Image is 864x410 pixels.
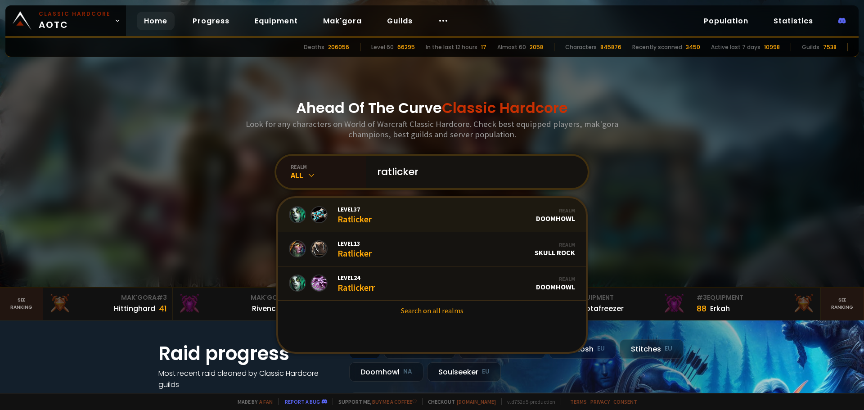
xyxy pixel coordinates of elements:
[497,43,526,51] div: Almost 60
[697,302,706,315] div: 88
[337,205,372,213] span: Level 37
[697,12,756,30] a: Population
[278,301,586,320] a: Search on all realms
[185,12,237,30] a: Progress
[397,43,415,51] div: 66295
[278,198,586,232] a: Level37RatlickerRealmDoomhowl
[137,12,175,30] a: Home
[337,205,372,225] div: Ratlicker
[691,288,821,320] a: #3Equipment88Erkah
[242,119,622,140] h3: Look for any characters on World of Warcraft Classic Hardcore. Check best equipped players, mak'g...
[536,207,575,223] div: Doomhowl
[632,43,682,51] div: Recently scanned
[597,344,605,353] small: EU
[372,398,417,405] a: Buy me a coffee
[39,10,111,18] small: Classic Hardcore
[114,303,155,314] div: Hittinghard
[565,43,597,51] div: Characters
[173,288,302,320] a: Mak'Gora#2Rivench100
[278,232,586,266] a: Level13RatlickerRealmSkull Rock
[549,339,616,359] div: Nek'Rosh
[349,362,423,382] div: Doomhowl
[530,43,543,51] div: 2058
[570,398,587,405] a: Terms
[337,274,375,282] span: Level 24
[535,241,575,257] div: Skull Rock
[427,362,501,382] div: Soulseeker
[296,97,568,119] h1: Ahead Of The Curve
[620,339,684,359] div: Stitches
[337,274,375,293] div: Ratlickerr
[536,275,575,282] div: Realm
[178,293,297,302] div: Mak'Gora
[481,43,486,51] div: 17
[158,391,217,401] a: See all progress
[482,367,490,376] small: EU
[372,156,577,188] input: Search a character...
[580,303,624,314] div: Notafreezer
[802,43,819,51] div: Guilds
[158,368,338,390] h4: Most recent raid cleaned by Classic Hardcore guilds
[442,98,568,118] span: Classic Hardcore
[823,43,837,51] div: 7538
[600,43,621,51] div: 845876
[5,5,126,36] a: Classic HardcoreAOTC
[501,398,555,405] span: v. d752d5 - production
[252,303,280,314] div: Rivench
[457,398,496,405] a: [DOMAIN_NAME]
[710,303,730,314] div: Erkah
[159,302,167,315] div: 41
[371,43,394,51] div: Level 60
[686,43,700,51] div: 3450
[316,12,369,30] a: Mak'gora
[291,170,366,180] div: All
[232,398,273,405] span: Made by
[380,12,420,30] a: Guilds
[403,367,412,376] small: NA
[536,275,575,291] div: Doomhowl
[247,12,305,30] a: Equipment
[157,293,167,302] span: # 3
[764,43,780,51] div: 10998
[535,241,575,248] div: Realm
[39,10,111,32] span: AOTC
[337,239,372,248] span: Level 13
[697,293,815,302] div: Equipment
[711,43,760,51] div: Active last 7 days
[665,344,672,353] small: EU
[337,239,372,259] div: Ratlicker
[536,207,575,214] div: Realm
[562,288,691,320] a: #2Equipment88Notafreezer
[291,163,366,170] div: realm
[567,293,685,302] div: Equipment
[426,43,477,51] div: In the last 12 hours
[613,398,637,405] a: Consent
[821,288,864,320] a: Seeranking
[590,398,610,405] a: Privacy
[328,43,349,51] div: 206056
[278,266,586,301] a: Level24RatlickerrRealmDoomhowl
[49,293,167,302] div: Mak'Gora
[304,43,324,51] div: Deaths
[333,398,417,405] span: Support me,
[766,12,820,30] a: Statistics
[697,293,707,302] span: # 3
[422,398,496,405] span: Checkout
[43,288,173,320] a: Mak'Gora#3Hittinghard41
[259,398,273,405] a: a fan
[285,398,320,405] a: Report a bug
[158,339,338,368] h1: Raid progress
